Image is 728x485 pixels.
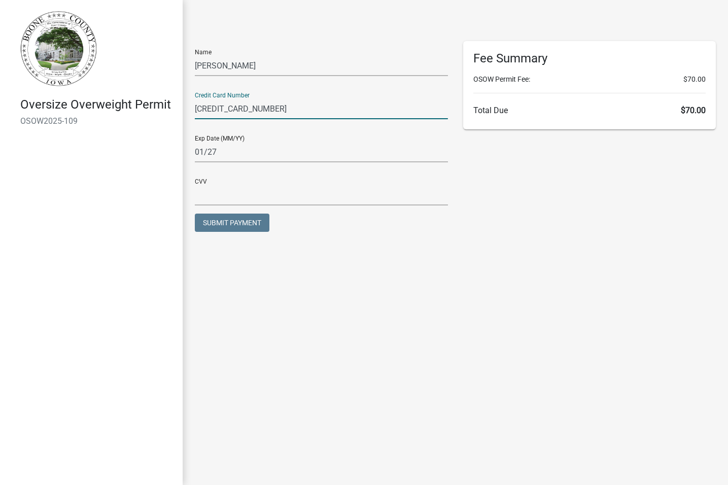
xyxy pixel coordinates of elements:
[473,51,706,66] h6: Fee Summary
[681,106,706,115] span: $70.00
[203,219,261,227] span: Submit Payment
[20,97,175,112] h4: Oversize Overweight Permit
[473,74,706,85] li: OSOW Permit Fee:
[195,214,269,232] button: Submit Payment
[473,106,706,115] h6: Total Due
[20,116,175,126] h6: OSOW2025-109
[20,11,97,87] img: Boone County, Iowa
[683,74,706,85] span: $70.00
